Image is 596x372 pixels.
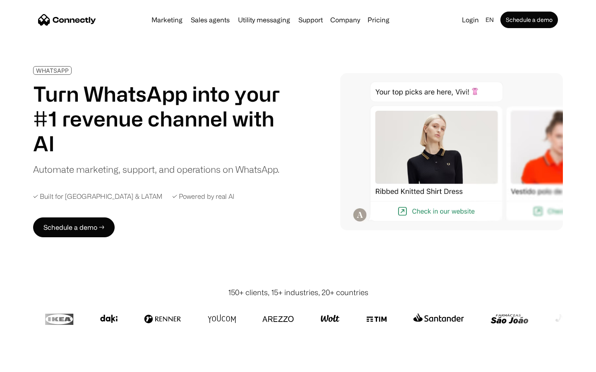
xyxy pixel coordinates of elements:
[8,357,50,369] aside: Language selected: English
[148,17,186,23] a: Marketing
[187,17,233,23] a: Sales agents
[459,14,482,26] a: Login
[330,14,360,26] div: Company
[17,358,50,369] ul: Language list
[33,217,115,237] a: Schedule a demo →
[172,193,234,200] div: ✓ Powered by real AI
[228,287,368,298] div: 150+ clients, 15+ industries, 20+ countries
[33,162,279,176] div: Automate marketing, support, and operations on WhatsApp.
[295,17,326,23] a: Support
[364,17,393,23] a: Pricing
[485,14,494,26] div: en
[235,17,293,23] a: Utility messaging
[328,14,363,26] div: Company
[500,12,558,28] a: Schedule a demo
[33,193,162,200] div: ✓ Built for [GEOGRAPHIC_DATA] & LATAM
[33,81,290,156] h1: Turn WhatsApp into your #1 revenue channel with AI
[38,14,96,26] a: home
[482,14,499,26] div: en
[36,67,69,74] div: WHATSAPP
